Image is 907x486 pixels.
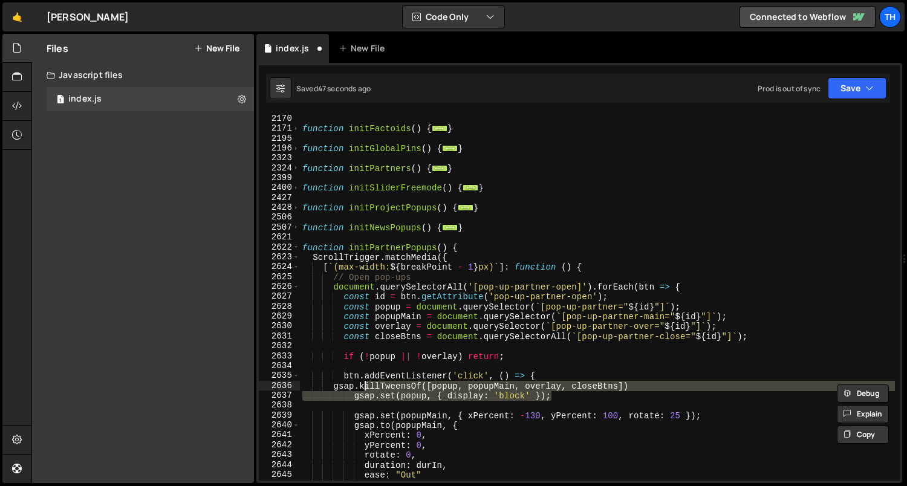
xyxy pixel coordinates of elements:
[259,420,300,430] div: 2640
[259,371,300,380] div: 2635
[276,42,309,54] div: index.js
[259,302,300,311] div: 2628
[432,125,447,132] span: ...
[837,426,889,444] button: Copy
[259,272,300,282] div: 2625
[432,164,447,171] span: ...
[339,42,389,54] div: New File
[259,331,300,341] div: 2631
[68,94,102,105] div: index.js
[47,87,254,111] div: 16840/46037.js
[259,291,300,301] div: 2627
[296,83,371,94] div: Saved
[259,381,300,390] div: 2636
[740,6,876,28] a: Connected to Webflow
[259,242,300,252] div: 2622
[259,202,300,212] div: 2428
[259,114,300,123] div: 2170
[259,470,300,479] div: 2645
[194,44,239,53] button: New File
[828,77,886,99] button: Save
[259,311,300,321] div: 2629
[837,384,889,403] button: Debug
[2,2,32,31] a: 🤙
[32,63,254,87] div: Javascript files
[259,410,300,420] div: 2639
[259,262,300,271] div: 2624
[259,460,300,470] div: 2644
[259,163,300,173] div: 2324
[259,173,300,183] div: 2399
[259,351,300,361] div: 2633
[259,252,300,262] div: 2623
[259,123,300,133] div: 2171
[837,405,889,423] button: Explain
[318,83,371,94] div: 47 seconds ago
[57,96,64,105] span: 1
[442,224,458,231] span: ...
[442,145,458,152] span: ...
[259,321,300,331] div: 2630
[758,83,821,94] div: Prod is out of sync
[259,400,300,410] div: 2638
[403,6,504,28] button: Code Only
[259,134,300,143] div: 2195
[259,390,300,400] div: 2637
[259,450,300,459] div: 2643
[259,212,300,222] div: 2506
[259,440,300,450] div: 2642
[879,6,901,28] a: Th
[47,42,68,55] h2: Files
[47,10,129,24] div: [PERSON_NAME]
[259,232,300,242] div: 2621
[259,361,300,371] div: 2634
[259,193,300,202] div: 2427
[259,430,300,439] div: 2641
[463,184,478,191] span: ...
[259,222,300,232] div: 2507
[259,341,300,351] div: 2632
[458,204,473,211] span: ...
[259,183,300,192] div: 2400
[259,282,300,291] div: 2626
[259,153,300,163] div: 2323
[259,143,300,153] div: 2196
